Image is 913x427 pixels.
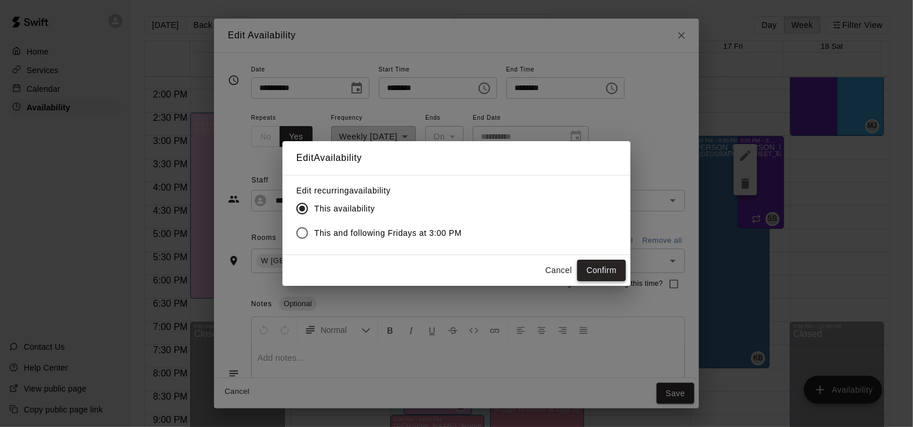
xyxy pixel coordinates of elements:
button: Cancel [540,260,577,281]
label: Edit recurring availability [296,185,471,196]
h2: Edit Availability [282,141,631,175]
span: This and following Fridays at 3:00 PM [314,227,462,239]
span: This availability [314,203,375,215]
button: Confirm [577,260,626,281]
